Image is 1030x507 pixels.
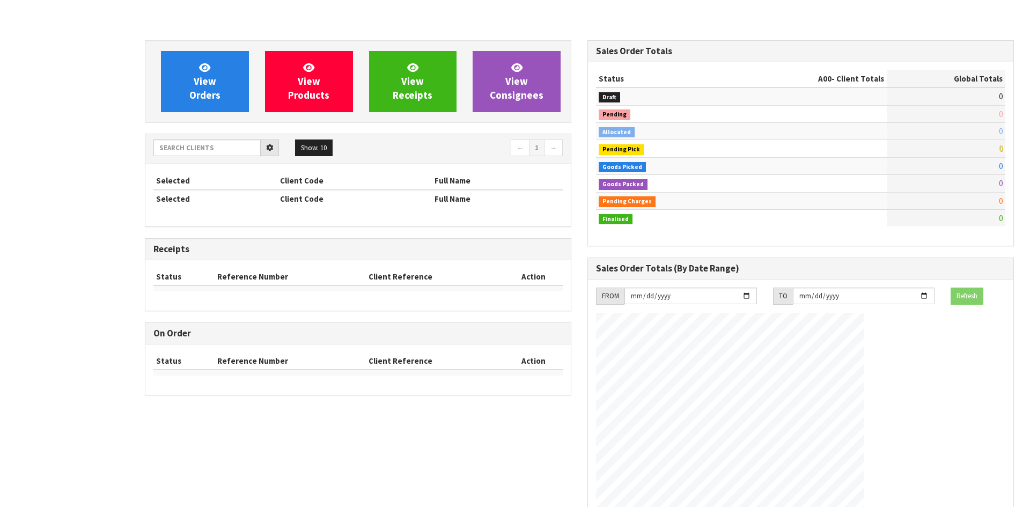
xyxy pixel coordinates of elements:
th: Full Name [432,190,563,207]
th: Action [504,268,563,285]
span: Finalised [599,214,632,225]
th: Status [596,70,731,87]
th: Status [153,352,215,370]
th: Client Reference [366,352,504,370]
th: Action [504,352,563,370]
a: ViewReceipts [369,51,457,112]
h3: Sales Order Totals (By Date Range) [596,263,1005,274]
span: View Orders [189,61,220,101]
a: → [544,139,563,157]
div: TO [773,288,793,305]
span: Pending Pick [599,144,644,155]
span: Goods Picked [599,162,646,173]
span: 0 [999,161,1003,171]
div: FROM [596,288,624,305]
span: View Consignees [490,61,543,101]
span: View Products [288,61,329,101]
th: Full Name [432,172,563,189]
h3: On Order [153,328,563,339]
span: Allocated [599,127,635,138]
th: Client Code [277,172,432,189]
span: View Receipts [393,61,432,101]
a: ViewProducts [265,51,353,112]
span: 0 [999,126,1003,136]
th: Selected [153,172,277,189]
span: Draft [599,92,620,103]
span: 0 [999,143,1003,153]
a: ViewConsignees [473,51,561,112]
button: Show: 10 [295,139,333,157]
span: 0 [999,178,1003,188]
span: 0 [999,109,1003,119]
input: Search clients [153,139,261,156]
th: Reference Number [215,268,366,285]
a: ViewOrders [161,51,249,112]
th: Global Totals [887,70,1005,87]
span: Pending Charges [599,196,656,207]
h3: Sales Order Totals [596,46,1005,56]
a: ← [511,139,529,157]
a: 1 [529,139,545,157]
th: - Client Totals [731,70,887,87]
th: Client Code [277,190,432,207]
th: Status [153,268,215,285]
span: 0 [999,213,1003,223]
h3: Receipts [153,244,563,254]
span: A00 [818,74,832,84]
span: 0 [999,91,1003,101]
th: Selected [153,190,277,207]
th: Client Reference [366,268,504,285]
button: Refresh [951,288,983,305]
th: Reference Number [215,352,366,370]
span: 0 [999,196,1003,206]
span: Goods Packed [599,179,648,190]
span: Pending [599,109,630,120]
nav: Page navigation [366,139,563,158]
